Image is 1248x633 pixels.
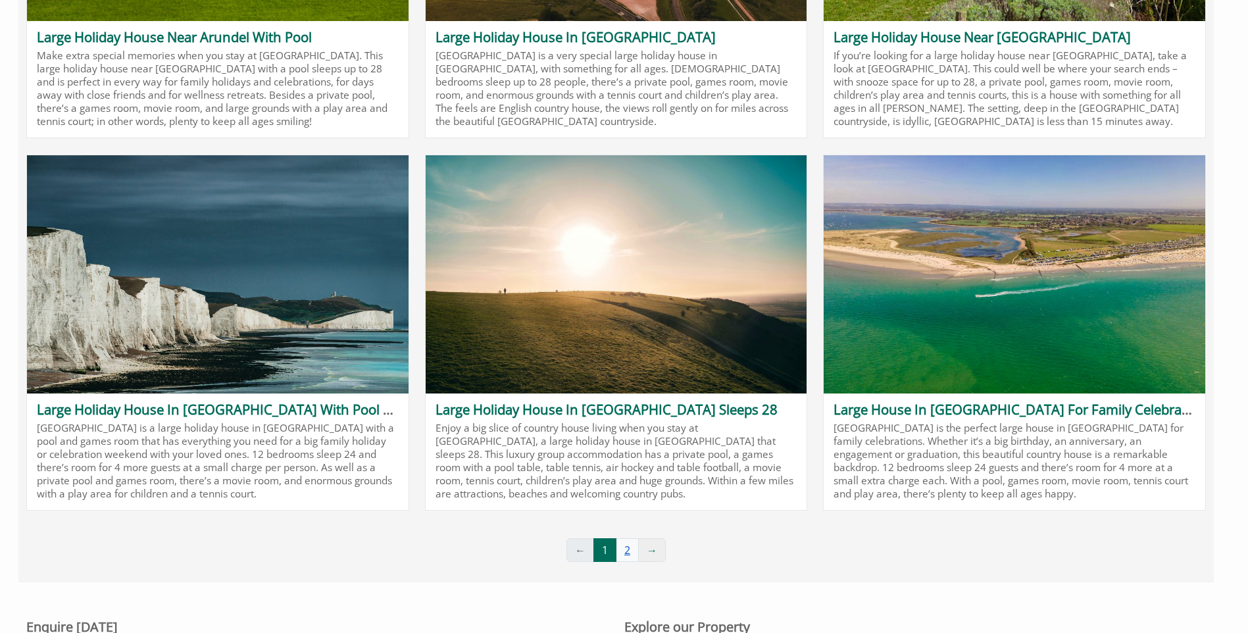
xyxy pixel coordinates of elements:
[436,28,716,46] a: Large Holiday House In [GEOGRAPHIC_DATA]
[593,538,616,562] span: 1
[436,400,778,418] a: Large Holiday House In [GEOGRAPHIC_DATA] Sleeps 28
[824,49,1205,128] p: If you’re looking for a large holiday house near [GEOGRAPHIC_DATA], take a look at [GEOGRAPHIC_DA...
[27,155,409,393] img: 'Large Holiday House In Sussex With Pool and Games Room' - Holiday Ideas
[426,421,807,500] p: Enjoy a big slice of country house living when you stay at [GEOGRAPHIC_DATA], a large holiday hou...
[834,28,1131,46] a: Large Holiday House Near [GEOGRAPHIC_DATA]
[426,49,807,128] p: [GEOGRAPHIC_DATA] is a very special large holiday house in [GEOGRAPHIC_DATA], with something for ...
[37,28,312,46] a: Large Holiday House Near Arundel With Pool
[616,538,639,562] a: 2
[37,400,493,418] a: Large Holiday House In [GEOGRAPHIC_DATA] With Pool and Games Room
[638,538,666,562] a: →
[824,155,1205,393] img: 'Large House In Sussex For Family Celebrations' - Holiday Ideas
[824,421,1205,500] p: [GEOGRAPHIC_DATA] is the perfect large house in [GEOGRAPHIC_DATA] for family celebrations. Whethe...
[27,421,409,500] p: [GEOGRAPHIC_DATA] is a large holiday house in [GEOGRAPHIC_DATA] with a pool and games room that h...
[426,155,807,393] img: 'Large Holiday House In Sussex Sleeps 28' - Holiday Ideas
[27,49,409,128] p: Make extra special memories when you stay at [GEOGRAPHIC_DATA]. This large holiday house near [GE...
[834,400,1212,418] a: Large House In [GEOGRAPHIC_DATA] For Family Celebrations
